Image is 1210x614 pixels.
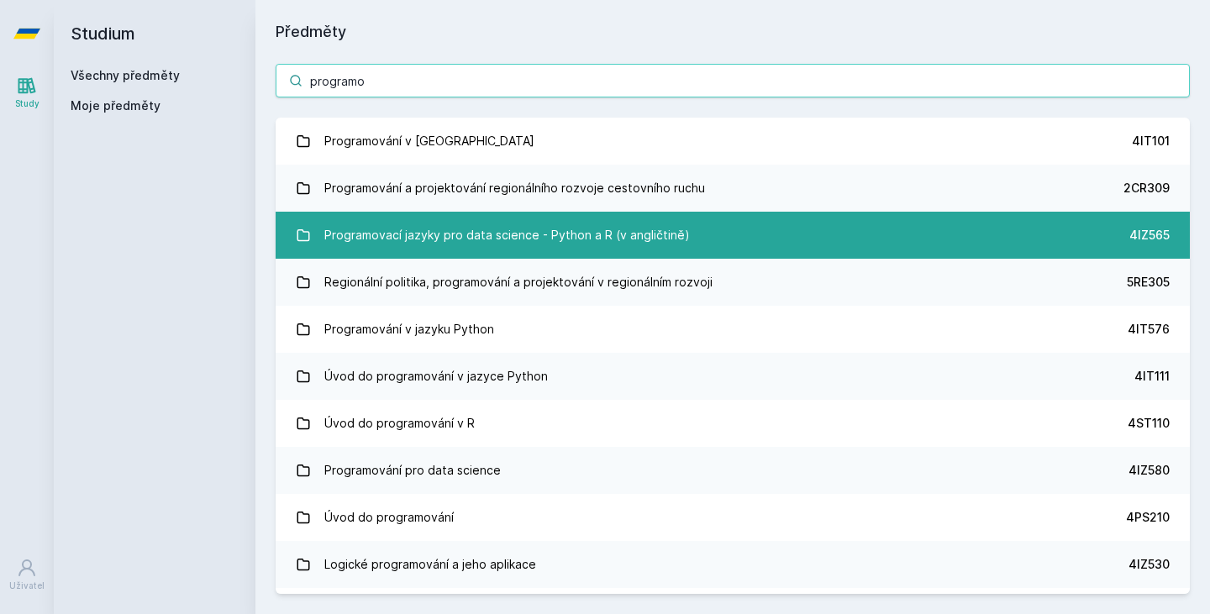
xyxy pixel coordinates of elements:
[1132,133,1170,150] div: 4IT101
[324,407,475,440] div: Úvod do programování v R
[1128,321,1170,338] div: 4IT576
[1127,274,1170,291] div: 5RE305
[1126,509,1170,526] div: 4PS210
[324,171,705,205] div: Programování a projektování regionálního rozvoje cestovního ruchu
[276,447,1190,494] a: Programování pro data science 4IZ580
[276,494,1190,541] a: Úvod do programování 4PS210
[276,259,1190,306] a: Regionální politika, programování a projektování v regionálním rozvoji 5RE305
[276,118,1190,165] a: Programování v [GEOGRAPHIC_DATA] 4IT101
[324,312,494,346] div: Programování v jazyku Python
[1129,227,1170,244] div: 4IZ565
[1123,180,1170,197] div: 2CR309
[276,64,1190,97] input: Název nebo ident předmětu…
[3,549,50,601] a: Uživatel
[324,454,501,487] div: Programování pro data science
[1134,368,1170,385] div: 4IT111
[1128,415,1170,432] div: 4ST110
[276,306,1190,353] a: Programování v jazyku Python 4IT576
[1128,556,1170,573] div: 4IZ530
[276,400,1190,447] a: Úvod do programování v R 4ST110
[1128,462,1170,479] div: 4IZ580
[276,165,1190,212] a: Programování a projektování regionálního rozvoje cestovního ruchu 2CR309
[276,353,1190,400] a: Úvod do programování v jazyce Python 4IT111
[324,124,534,158] div: Programování v [GEOGRAPHIC_DATA]
[15,97,39,110] div: Study
[276,20,1190,44] h1: Předměty
[9,580,45,592] div: Uživatel
[324,501,454,534] div: Úvod do programování
[276,541,1190,588] a: Logické programování a jeho aplikace 4IZ530
[71,68,180,82] a: Všechny předměty
[324,265,713,299] div: Regionální politika, programování a projektování v regionálním rozvoji
[3,67,50,118] a: Study
[276,212,1190,259] a: Programovací jazyky pro data science - Python a R (v angličtině) 4IZ565
[71,97,160,114] span: Moje předměty
[324,359,548,393] div: Úvod do programování v jazyce Python
[324,548,536,581] div: Logické programování a jeho aplikace
[324,218,690,252] div: Programovací jazyky pro data science - Python a R (v angličtině)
